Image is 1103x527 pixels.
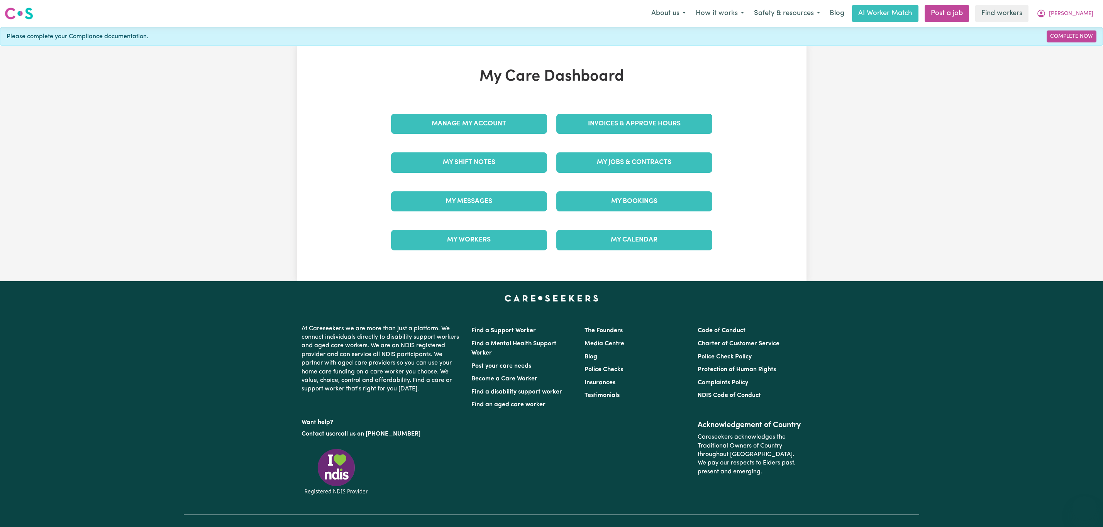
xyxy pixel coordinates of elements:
[302,427,462,441] p: or
[585,354,597,360] a: Blog
[5,7,33,20] img: Careseekers logo
[646,5,691,22] button: About us
[925,5,969,22] a: Post a job
[391,152,547,172] a: My Shift Notes
[5,5,33,22] a: Careseekers logo
[386,68,717,86] h1: My Care Dashboard
[698,341,779,347] a: Charter of Customer Service
[302,415,462,427] p: Want help?
[471,389,562,395] a: Find a disability support worker
[471,363,531,369] a: Post your care needs
[698,392,761,399] a: NDIS Code of Conduct
[1047,30,1096,42] a: Complete Now
[698,354,752,360] a: Police Check Policy
[7,32,148,41] span: Please complete your Compliance documentation.
[338,431,420,437] a: call us on [PHONE_NUMBER]
[391,114,547,134] a: Manage My Account
[852,5,918,22] a: AI Worker Match
[1072,496,1097,521] iframe: Button to launch messaging window, conversation in progress
[471,341,556,356] a: Find a Mental Health Support Worker
[749,5,825,22] button: Safety & resources
[698,328,745,334] a: Code of Conduct
[391,191,547,211] a: My Messages
[698,367,776,373] a: Protection of Human Rights
[1049,10,1093,18] span: [PERSON_NAME]
[556,230,712,250] a: My Calendar
[302,431,332,437] a: Contact us
[391,230,547,250] a: My Workers
[505,295,598,301] a: Careseekers home page
[585,392,620,399] a: Testimonials
[698,421,801,430] h2: Acknowledgement of Country
[471,402,546,408] a: Find an aged care worker
[698,430,801,479] p: Careseekers acknowledges the Traditional Owners of Country throughout [GEOGRAPHIC_DATA]. We pay o...
[556,191,712,211] a: My Bookings
[302,448,371,496] img: Registered NDIS provider
[556,114,712,134] a: Invoices & Approve Hours
[471,376,537,382] a: Become a Care Worker
[1032,5,1098,22] button: My Account
[825,5,849,22] a: Blog
[585,341,624,347] a: Media Centre
[585,367,623,373] a: Police Checks
[556,152,712,172] a: My Jobs & Contracts
[698,380,748,386] a: Complaints Policy
[302,321,462,397] p: At Careseekers we are more than just a platform. We connect individuals directly to disability su...
[585,380,615,386] a: Insurances
[691,5,749,22] button: How it works
[975,5,1028,22] a: Find workers
[471,328,536,334] a: Find a Support Worker
[585,328,623,334] a: The Founders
